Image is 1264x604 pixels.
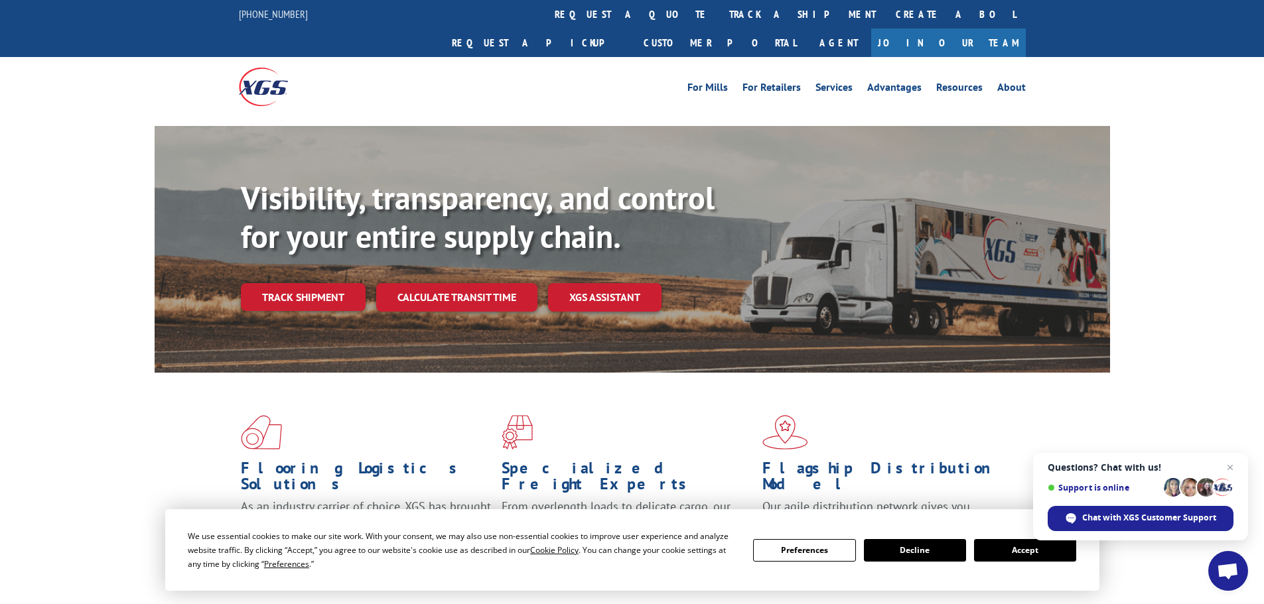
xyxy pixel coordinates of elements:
h1: Flagship Distribution Model [762,460,1013,499]
div: Open chat [1208,551,1248,591]
img: xgs-icon-focused-on-flooring-red [502,415,533,450]
a: XGS ASSISTANT [548,283,662,312]
a: Join Our Team [871,29,1026,57]
img: xgs-icon-flagship-distribution-model-red [762,415,808,450]
h1: Specialized Freight Experts [502,460,752,499]
div: We use essential cookies to make our site work. With your consent, we may also use non-essential ... [188,529,737,571]
a: Request a pickup [442,29,634,57]
span: Support is online [1048,483,1159,493]
a: For Retailers [742,82,801,97]
button: Preferences [753,539,855,562]
img: xgs-icon-total-supply-chain-intelligence-red [241,415,282,450]
a: Resources [936,82,983,97]
span: Close chat [1222,459,1238,475]
span: Chat with XGS Customer Support [1082,512,1216,524]
p: From overlength loads to delicate cargo, our experienced staff knows the best way to move your fr... [502,499,752,558]
h1: Flooring Logistics Solutions [241,460,492,499]
a: [PHONE_NUMBER] [239,7,308,21]
a: For Mills [687,82,728,97]
button: Decline [864,539,966,562]
span: Preferences [264,558,309,570]
span: Cookie Policy [530,544,579,556]
a: Customer Portal [634,29,806,57]
div: Chat with XGS Customer Support [1048,506,1233,531]
span: Our agile distribution network gives you nationwide inventory management on demand. [762,499,1007,530]
b: Visibility, transparency, and control for your entire supply chain. [241,177,715,257]
a: Track shipment [241,283,366,311]
a: Advantages [867,82,922,97]
a: Agent [806,29,871,57]
a: About [997,82,1026,97]
span: Questions? Chat with us! [1048,462,1233,473]
span: As an industry carrier of choice, XGS has brought innovation and dedication to flooring logistics... [241,499,491,546]
a: Services [815,82,853,97]
a: Calculate transit time [376,283,537,312]
button: Accept [974,539,1076,562]
div: Cookie Consent Prompt [165,509,1099,591]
